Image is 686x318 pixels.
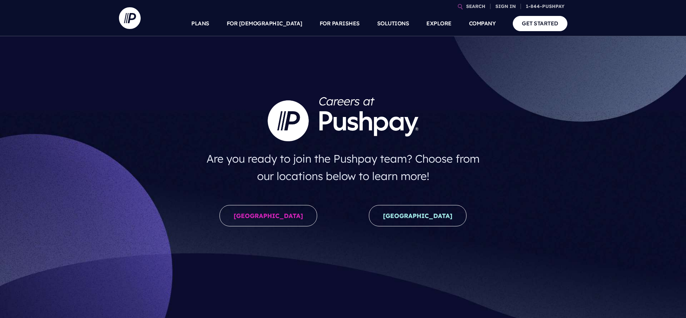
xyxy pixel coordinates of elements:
a: SOLUTIONS [377,11,409,36]
h4: Are you ready to join the Pushpay team? Choose from our locations below to learn more! [199,147,487,188]
a: GET STARTED [513,16,567,31]
a: [GEOGRAPHIC_DATA] [369,205,466,226]
a: FOR [DEMOGRAPHIC_DATA] [227,11,302,36]
a: COMPANY [469,11,496,36]
a: PLANS [191,11,209,36]
a: FOR PARISHES [320,11,360,36]
a: EXPLORE [426,11,452,36]
a: [GEOGRAPHIC_DATA] [220,205,317,226]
